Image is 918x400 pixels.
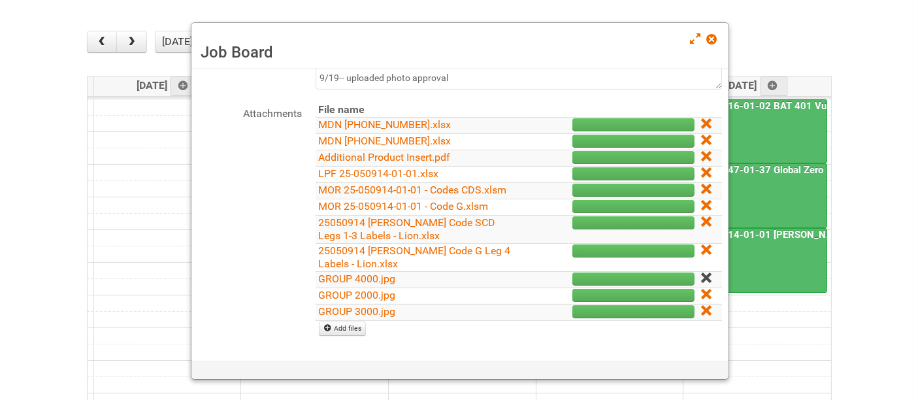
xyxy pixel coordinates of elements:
[319,273,396,285] a: GROUP 4000.jpg
[319,118,451,131] a: MDN [PHONE_NUMBER].xlsx
[760,76,789,96] a: Add an event
[685,163,827,228] a: 25-038947-01-37 Global Zero Sugar Tea Test
[319,184,507,196] a: MOR 25-050914-01-01 - Codes CDS.xlsm
[686,229,874,241] a: 25-050914-01-01 [PERSON_NAME] C&U
[727,79,789,92] span: [DATE]
[686,164,894,176] a: 25-038947-01-37 Global Zero Sugar Tea Test
[319,305,396,318] a: GROUP 3000.jpg
[685,99,827,164] a: 24-079516-01-02 BAT 401 Vuse Box RCT
[319,167,439,180] a: LPF 25-050914-01-01.xlsx
[686,100,881,112] a: 24-079516-01-02 BAT 401 Vuse Box RCT
[170,76,199,96] a: Add an event
[319,216,496,242] a: 25050914 [PERSON_NAME] Code SCD Legs 1-3 Labels - Lion.xlsx
[685,228,827,293] a: 25-050914-01-01 [PERSON_NAME] C&U
[198,103,303,122] label: Attachments
[319,135,451,147] a: MDN [PHONE_NUMBER].xlsx
[316,103,522,118] th: File name
[319,322,367,336] a: Add files
[319,200,489,212] a: MOR 25-050914-01-01 - Code G.xlsm
[201,42,719,62] h3: Job Board
[319,151,451,163] a: Additional Product Insert.pdf
[319,244,511,270] a: 25050914 [PERSON_NAME] Code G Leg 4 Labels - Lion.xlsx
[155,31,199,53] button: [DATE]
[137,79,199,92] span: [DATE]
[319,289,396,301] a: GROUP 2000.jpg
